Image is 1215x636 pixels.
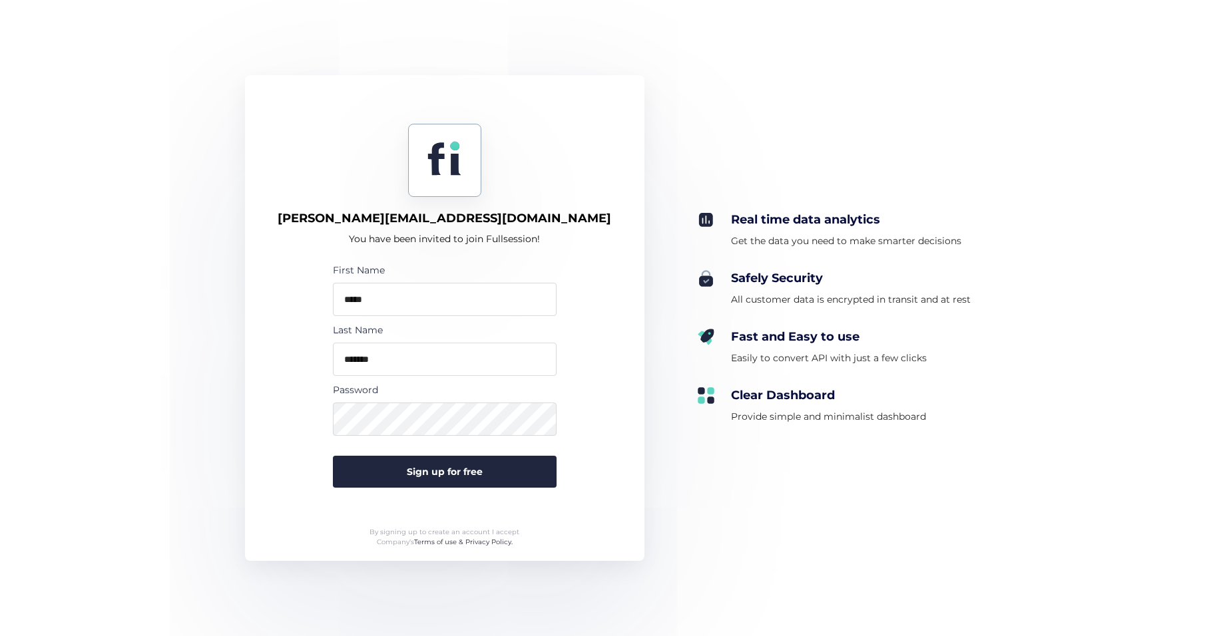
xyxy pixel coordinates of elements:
div: You have been invited to join Fullsession! [349,231,540,247]
div: Provide simple and minimalist dashboard [731,408,926,424]
div: Last Name [333,323,557,337]
span: Sign up for free [407,464,483,479]
div: Fast and Easy to use [731,329,927,345]
div: Clear Dashboard [731,387,926,403]
div: Real time data analytics [731,212,961,228]
div: Safely Security [731,270,971,286]
a: Terms of use & Privacy Policy. [414,538,513,546]
div: Password [333,383,557,397]
div: All customer data is encrypted in transit and at rest [731,291,971,307]
div: Get the data you need to make smarter decisions [731,233,961,249]
div: First Name [333,263,557,277]
button: Sign up for free [333,456,557,488]
div: [PERSON_NAME][EMAIL_ADDRESS][DOMAIN_NAME] [278,210,611,226]
div: By signing up to create an account I accept Company’s [358,527,531,548]
div: Easily to convert API with just a few clicks [731,350,927,366]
